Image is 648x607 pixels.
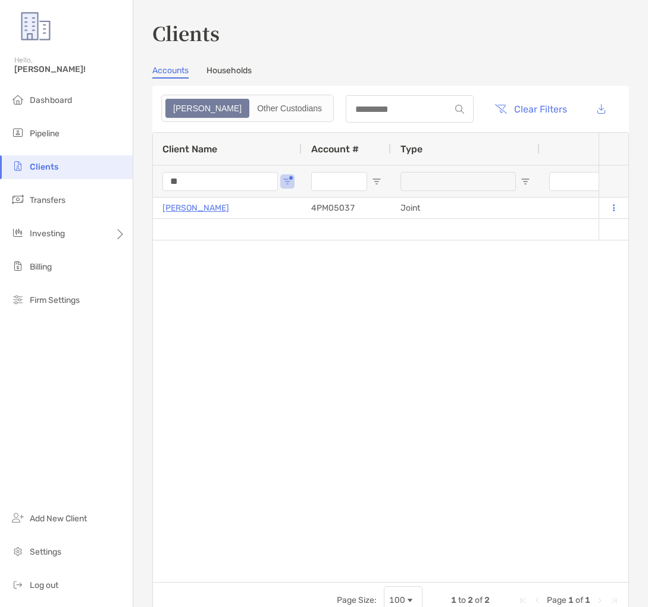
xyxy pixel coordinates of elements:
[11,511,25,525] img: add_new_client icon
[337,595,377,605] div: Page Size:
[575,595,583,605] span: of
[251,100,328,117] div: Other Custodians
[30,195,65,205] span: Transfers
[30,229,65,239] span: Investing
[468,595,473,605] span: 2
[11,159,25,173] img: clients icon
[162,201,229,215] a: [PERSON_NAME]
[609,596,619,605] div: Last Page
[30,295,80,305] span: Firm Settings
[11,126,25,140] img: pipeline icon
[311,201,355,215] p: 4PM05037
[30,262,52,272] span: Billing
[14,5,57,48] img: Zoe Logo
[484,595,490,605] span: 2
[547,595,566,605] span: Page
[568,595,574,605] span: 1
[455,105,464,114] img: input icon
[372,177,381,186] button: Open Filter Menu
[283,177,292,186] button: Open Filter Menu
[458,595,466,605] span: to
[533,596,542,605] div: Previous Page
[152,65,189,79] a: Accounts
[11,577,25,592] img: logout icon
[475,595,483,605] span: of
[311,172,367,191] input: Account # Filter Input
[486,96,576,122] button: Clear Filters
[389,595,405,605] div: 100
[206,65,252,79] a: Households
[30,162,58,172] span: Clients
[391,198,540,218] div: Joint
[11,92,25,107] img: dashboard icon
[11,259,25,273] img: billing icon
[11,292,25,306] img: firm-settings icon
[162,143,217,155] span: Client Name
[161,95,334,122] div: segmented control
[11,192,25,206] img: transfers icon
[30,129,60,139] span: Pipeline
[521,177,530,186] button: Open Filter Menu
[30,95,72,105] span: Dashboard
[451,595,456,605] span: 1
[595,596,605,605] div: Next Page
[162,172,278,191] input: Client Name Filter Input
[400,143,422,155] span: Type
[152,19,629,46] h3: Clients
[167,100,248,117] div: Zoe
[30,514,87,524] span: Add New Client
[30,547,61,557] span: Settings
[14,64,126,74] span: [PERSON_NAME]!
[11,226,25,240] img: investing icon
[518,596,528,605] div: First Page
[311,143,359,155] span: Account #
[30,580,58,590] span: Log out
[11,544,25,558] img: settings icon
[585,595,590,605] span: 1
